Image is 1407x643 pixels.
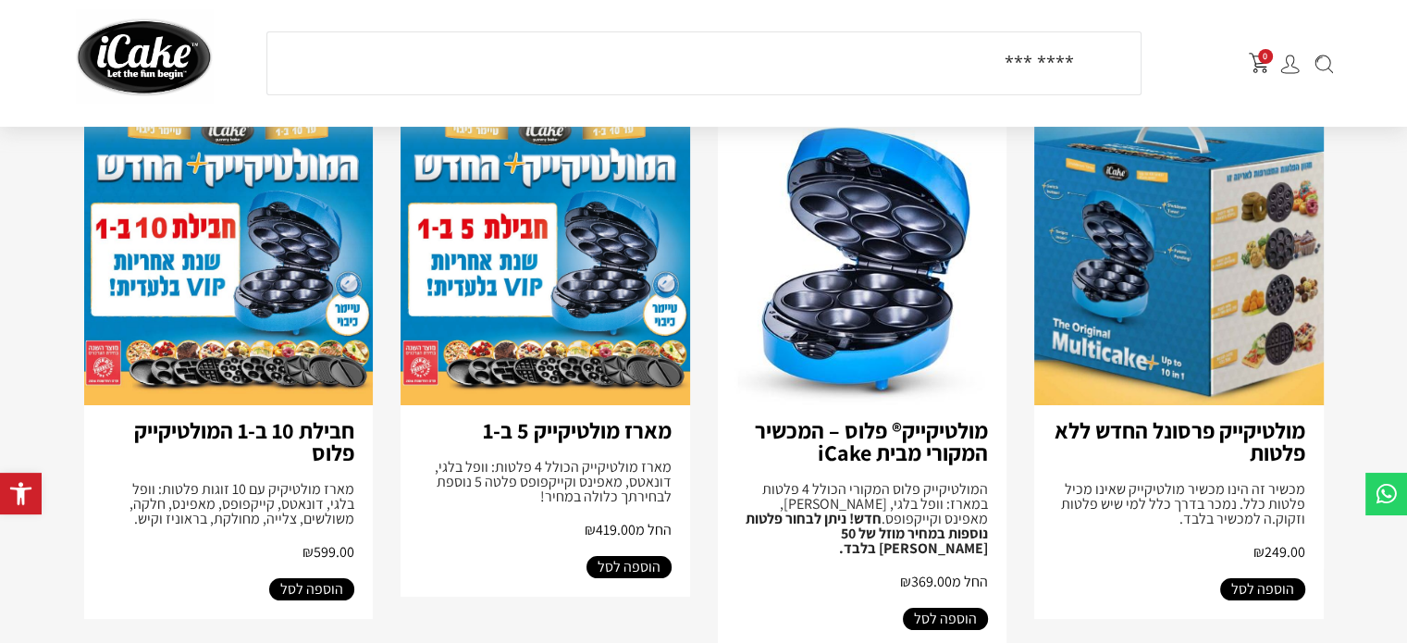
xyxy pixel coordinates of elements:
[419,460,672,504] div: מארז מולטיקייק הכולל 4 פלטות: וופל בלגי, דונאטס, מאפינס וקייקפופס פלטה 5 נוספת לבחירתך כלולה במחיר!
[419,523,672,538] h2: החל מ
[914,608,977,630] span: הוספה לסל
[900,572,952,591] span: 369.00
[746,509,988,558] strong: חדש! ניתן לבחור פלטות נוספות במחיר מוזל של 50 [PERSON_NAME] בלבד.
[1055,415,1305,467] a: מולטיקייק פרסונל החדש ללא פלטות
[1249,53,1269,73] button: פתח עגלת קניות צדדית
[1231,578,1294,600] span: הוספה לסל
[736,482,989,556] div: המולטיקייק פלוס המקורי הכולל 4 פלטות במארז: וופל בלגי, [PERSON_NAME], מאפינס וקייקפופס.
[755,415,988,467] a: מולטיקייק® פלוס – המכשיר המקורי מבית iCake
[585,520,596,539] span: ₪
[586,556,672,578] a: הוספה לסל
[1053,482,1305,526] div: מכשיר זה הינו מכשיר מולטיקייק שאינו מכיל פלטות כלל. נמכר בדרך כלל למי שיש פלטות וזקוק.ה למכשיר בלבד.
[302,542,354,562] span: 599.00
[283,37,1074,90] input: Search input
[280,578,343,600] span: הוספה לסל
[903,608,988,630] a: הוספה לסל
[1253,542,1265,562] span: ₪
[585,520,636,539] span: 419.00
[1249,53,1269,73] img: shopping-cart.png
[1253,542,1305,562] span: 249.00
[1084,38,1135,89] button: Search magnifier button
[269,578,354,600] a: הוספה לסל
[134,415,354,467] a: חבילת 10 ב-1 המולטיקייק פלוס
[736,575,989,589] h2: החל מ
[900,572,911,591] span: ₪
[483,415,672,445] a: מארז מולטיקייק 5 ב-1
[302,542,314,562] span: ₪
[1220,578,1305,600] a: הוספה לסל
[103,482,355,526] div: מארז מולטיקיק עם 10 זוגות פלטות: וופל בלגי, דונאטס, קייקפופס, מאפינס, חלקה, משולשים, צלייה, מחולק...
[598,556,660,578] span: הוספה לסל
[1258,49,1273,64] span: 0
[287,38,1078,89] form: Search form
